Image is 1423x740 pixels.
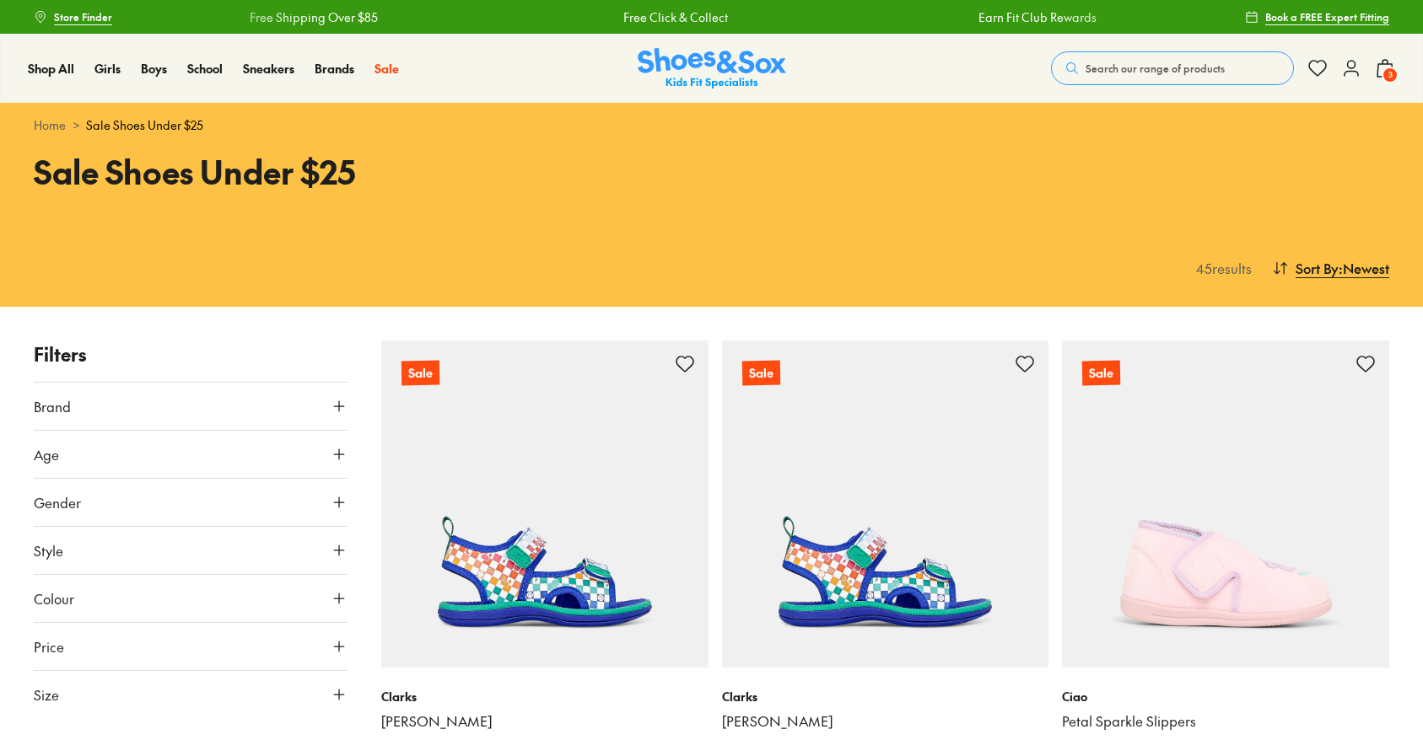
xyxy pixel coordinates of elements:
a: School [187,60,223,78]
span: Gender [34,492,81,512]
a: Shop All [28,60,74,78]
a: Brands [315,60,354,78]
a: Free Shipping Over $85 [248,8,376,26]
span: Size [34,684,59,705]
a: Home [34,116,66,134]
a: Sale [381,341,709,668]
a: Girls [94,60,121,78]
p: Ciao [1062,688,1389,705]
p: 45 results [1189,258,1252,278]
span: : Newest [1339,258,1389,278]
button: Price [34,623,348,670]
span: Book a FREE Expert Fitting [1265,9,1389,24]
a: Store Finder [34,2,112,32]
a: [PERSON_NAME] [722,712,1049,731]
span: Shop All [28,60,74,77]
button: 3 [1375,50,1395,87]
a: Sale [375,60,399,78]
span: Sale Shoes Under $25 [86,116,203,134]
button: Search our range of products [1051,51,1294,85]
span: Boys [141,60,167,77]
button: Age [34,431,348,478]
span: Sale [375,60,399,77]
a: [PERSON_NAME] [381,712,709,731]
button: Size [34,671,348,718]
p: Clarks [722,688,1049,705]
a: Sneakers [243,60,294,78]
a: Sale [722,341,1049,668]
span: Sort By [1296,258,1339,278]
button: Style [34,527,348,574]
div: > [34,116,1389,134]
button: Sort By:Newest [1272,249,1389,287]
span: Age [34,444,59,464]
p: Sale [402,361,439,386]
span: Search our range of products [1086,61,1225,76]
button: Gender [34,479,348,526]
a: Earn Fit Club Rewards [977,8,1095,26]
span: Style [34,540,63,560]
a: Sale [1062,341,1389,668]
span: School [187,60,223,77]
span: Girls [94,60,121,77]
img: SNS_Logo_Responsive.svg [638,48,786,89]
h1: Sale Shoes Under $25 [34,147,692,196]
button: Colour [34,575,348,622]
span: Brands [315,60,354,77]
p: Sale [1082,361,1120,386]
a: Free Click & Collect [622,8,726,26]
span: Colour [34,588,74,609]
span: Store Finder [54,9,112,24]
span: Sneakers [243,60,294,77]
a: Petal Sparkle Slippers [1062,712,1389,731]
a: Shoes & Sox [638,48,786,89]
p: Filters [34,341,348,368]
a: Boys [141,60,167,78]
span: Price [34,636,64,657]
p: Sale [741,361,779,386]
span: 3 [1382,67,1399,83]
button: Brand [34,383,348,430]
a: Book a FREE Expert Fitting [1245,2,1389,32]
p: Clarks [381,688,709,705]
span: Brand [34,396,71,416]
